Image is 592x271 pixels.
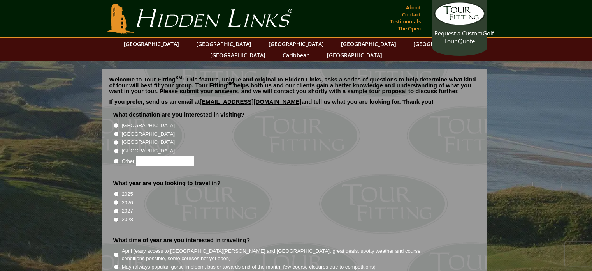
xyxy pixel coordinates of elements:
[434,2,485,45] a: Request a CustomGolf Tour Quote
[122,190,133,198] label: 2025
[136,156,194,166] input: Other:
[200,98,302,105] a: [EMAIL_ADDRESS][DOMAIN_NAME]
[388,16,423,27] a: Testimonials
[122,130,175,138] label: [GEOGRAPHIC_DATA]
[122,247,435,262] label: April (easy access to [GEOGRAPHIC_DATA][PERSON_NAME] and [GEOGRAPHIC_DATA], great deals, spotty w...
[404,2,423,13] a: About
[113,111,245,119] label: What destination are you interested in visiting?
[109,76,479,94] p: Welcome to Tour Fitting ! This feature, unique and original to Hidden Links, asks a series of que...
[323,50,386,61] a: [GEOGRAPHIC_DATA]
[122,199,133,207] label: 2026
[109,99,479,110] p: If you prefer, send us an email at and tell us what you are looking for. Thank you!
[409,38,473,50] a: [GEOGRAPHIC_DATA]
[400,9,423,20] a: Contact
[122,138,175,146] label: [GEOGRAPHIC_DATA]
[113,236,250,244] label: What time of year are you interested in traveling?
[122,156,194,166] label: Other:
[434,29,483,37] span: Request a Custom
[279,50,314,61] a: Caribbean
[176,75,182,80] sup: SM
[113,179,221,187] label: What year are you looking to travel in?
[122,263,376,271] label: May (always popular, gorse in bloom, busier towards end of the month, few course closures due to ...
[122,122,175,129] label: [GEOGRAPHIC_DATA]
[265,38,328,50] a: [GEOGRAPHIC_DATA]
[227,81,234,86] sup: SM
[122,147,175,155] label: [GEOGRAPHIC_DATA]
[122,216,133,223] label: 2028
[192,38,255,50] a: [GEOGRAPHIC_DATA]
[337,38,400,50] a: [GEOGRAPHIC_DATA]
[122,207,133,215] label: 2027
[396,23,423,34] a: The Open
[120,38,183,50] a: [GEOGRAPHIC_DATA]
[206,50,269,61] a: [GEOGRAPHIC_DATA]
